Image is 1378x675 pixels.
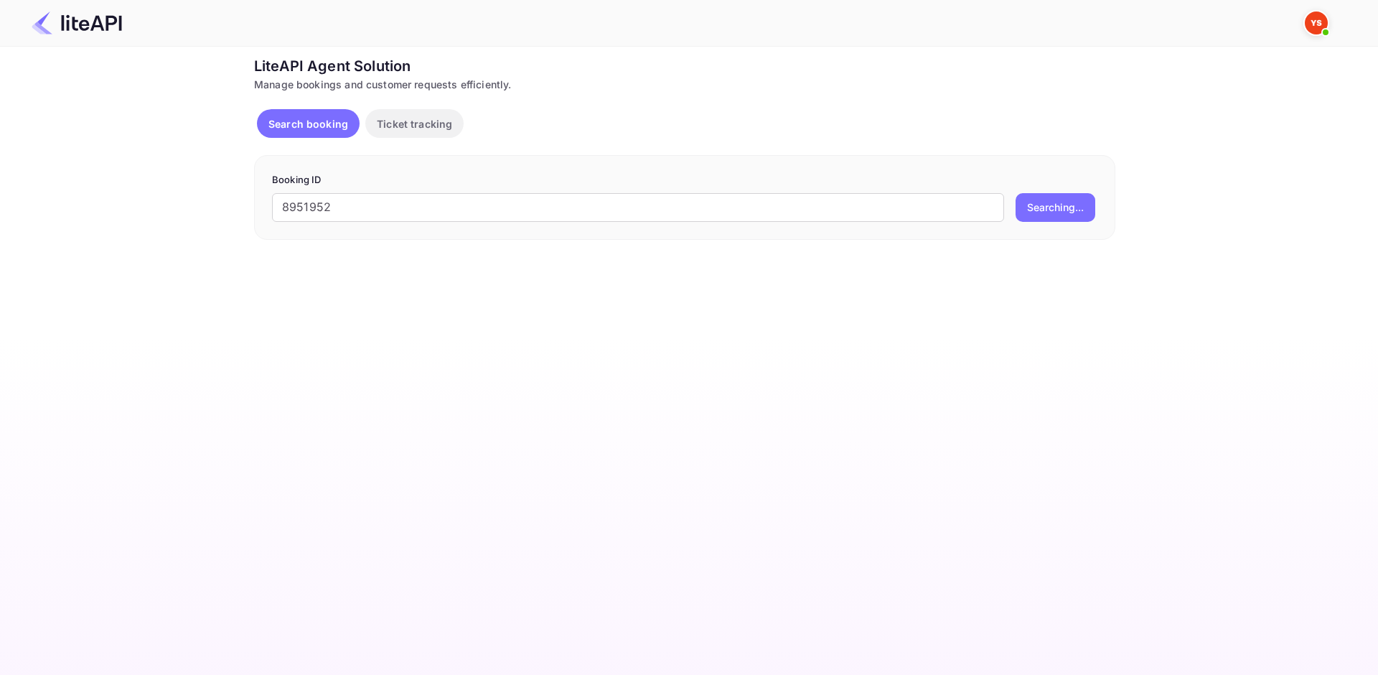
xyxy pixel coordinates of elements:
img: LiteAPI Logo [32,11,122,34]
p: Search booking [268,116,348,131]
div: LiteAPI Agent Solution [254,55,1115,77]
input: Enter Booking ID (e.g., 63782194) [272,193,1004,222]
p: Ticket tracking [377,116,452,131]
button: Searching... [1016,193,1095,222]
img: Yandex Support [1305,11,1328,34]
p: Booking ID [272,173,1097,187]
div: Manage bookings and customer requests efficiently. [254,77,1115,92]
